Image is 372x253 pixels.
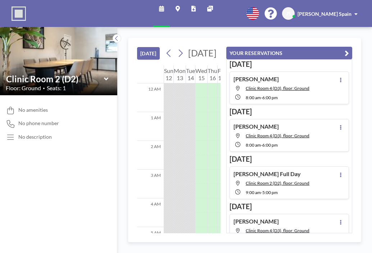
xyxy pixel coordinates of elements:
[137,141,164,170] div: 2 AM
[6,74,104,84] input: Clinic Room 2 (D2)
[233,170,301,178] h4: [PERSON_NAME] Full Day
[246,142,261,148] span: 8:00 AM
[174,65,186,83] div: Mon 13
[137,112,164,141] div: 1 AM
[47,84,66,92] span: Seats: 1
[137,198,164,227] div: 4 AM
[230,60,349,69] h3: [DATE]
[246,95,261,100] span: 8:00 AM
[137,170,164,198] div: 3 AM
[220,47,228,59] span: of
[137,83,164,112] div: 12 AM
[246,86,309,91] span: Clinic Room 4 (D3), floor: Ground
[262,190,278,195] span: 5:00 PM
[226,47,352,59] button: YOUR RESERVATIONS
[246,180,309,186] span: Clinic Room 2 (D2), floor: Ground
[230,202,349,211] h3: [DATE]
[18,107,48,113] span: No amenities
[18,120,59,126] span: No phone number
[186,65,195,83] div: Tue 14
[261,142,262,148] span: -
[12,6,26,21] img: organization-logo
[246,190,261,195] span: 9:00 AM
[188,47,217,58] span: [DATE]
[262,95,278,100] span: 6:00 PM
[164,65,173,83] div: Sun 12
[233,218,279,225] h4: [PERSON_NAME]
[43,86,45,91] span: •
[261,190,262,195] span: -
[6,84,41,92] span: Floor: Ground
[298,11,351,17] span: [PERSON_NAME] Spain
[233,123,279,130] h4: [PERSON_NAME]
[137,47,160,60] button: [DATE]
[261,95,262,100] span: -
[18,134,52,140] div: No description
[230,107,349,116] h3: [DATE]
[195,65,207,83] div: Wed 15
[262,142,278,148] span: 6:00 PM
[218,65,224,83] div: Fri 17
[246,133,309,138] span: Clinic Room 4 (D3), floor: Ground
[233,75,279,83] h4: [PERSON_NAME]
[208,65,217,83] div: Thu 16
[246,228,309,233] span: Clinic Room 4 (D3), floor: Ground
[286,10,291,17] span: JS
[230,155,349,164] h3: [DATE]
